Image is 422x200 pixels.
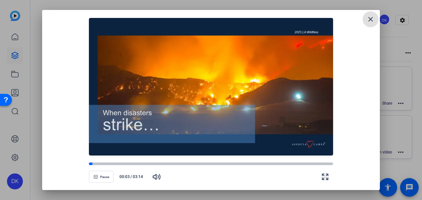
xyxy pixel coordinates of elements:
[367,15,375,23] mat-icon: close
[133,174,146,180] span: 03:14
[100,175,109,179] span: Pause
[89,171,113,183] button: Pause
[116,174,146,180] div: /
[149,169,165,185] button: Mute
[116,174,130,180] span: 00:03
[317,169,333,185] button: Fullscreen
